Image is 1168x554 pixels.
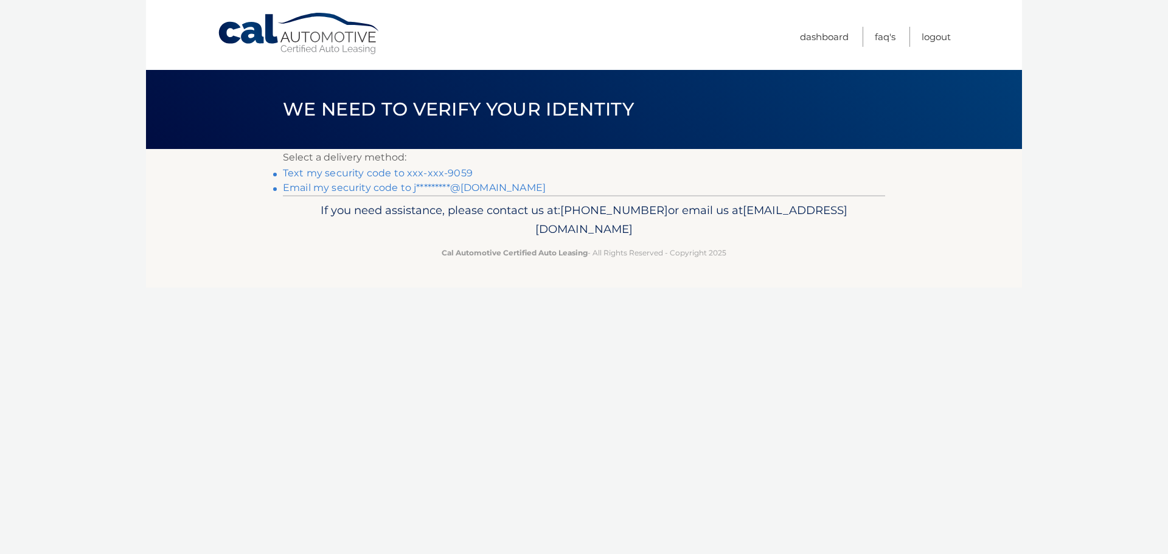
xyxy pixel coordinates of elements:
a: Dashboard [800,27,849,47]
strong: Cal Automotive Certified Auto Leasing [442,248,588,257]
a: FAQ's [875,27,895,47]
a: Email my security code to j*********@[DOMAIN_NAME] [283,182,546,193]
a: Cal Automotive [217,12,381,55]
p: If you need assistance, please contact us at: or email us at [291,201,877,240]
p: - All Rights Reserved - Copyright 2025 [291,246,877,259]
a: Logout [922,27,951,47]
p: Select a delivery method: [283,149,885,166]
span: We need to verify your identity [283,98,634,120]
span: [PHONE_NUMBER] [560,203,668,217]
a: Text my security code to xxx-xxx-9059 [283,167,473,179]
